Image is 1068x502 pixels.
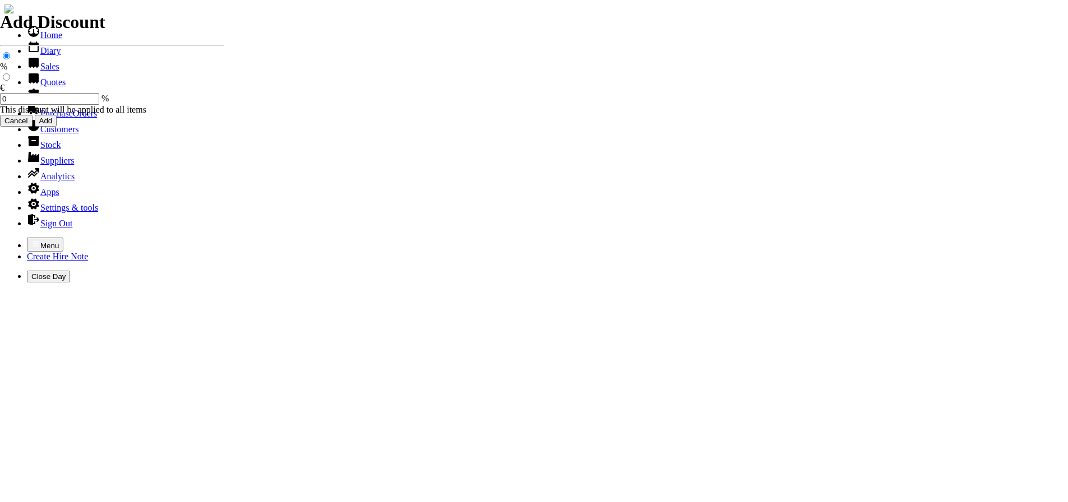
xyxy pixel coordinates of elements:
button: Close Day [27,271,70,282]
a: Sign Out [27,219,72,228]
input: € [3,73,10,81]
span: % [101,94,109,103]
li: Sales [27,56,1064,72]
li: Hire Notes [27,87,1064,103]
a: Create Hire Note [27,252,88,261]
input: % [3,52,10,59]
a: Stock [27,140,61,150]
a: Settings & tools [27,203,98,212]
li: Suppliers [27,150,1064,166]
a: Suppliers [27,156,74,165]
a: Apps [27,187,59,197]
a: Analytics [27,171,75,181]
input: Add [35,115,57,127]
li: Stock [27,134,1064,150]
button: Menu [27,238,63,252]
a: Customers [27,124,78,134]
